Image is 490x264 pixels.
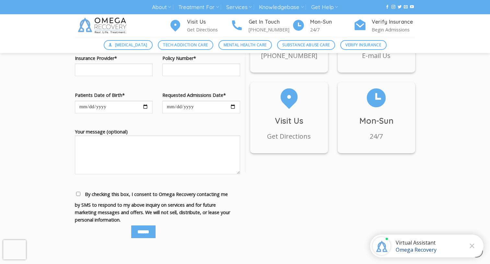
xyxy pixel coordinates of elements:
[311,1,338,13] a: Get Help
[152,1,171,13] a: About
[345,42,381,48] span: Verify Insurance
[340,40,387,50] a: Verify Insurance
[163,42,208,48] span: Tech Addiction Care
[277,40,335,50] a: Substance Abuse Care
[385,5,389,9] a: Follow on Facebook
[226,1,252,13] a: Services
[75,54,153,62] label: Insurance Provider*
[338,114,415,127] h3: Mon-Sun
[75,91,153,99] label: Patients Date of Birth*
[282,42,330,48] span: Substance Abuse Care
[391,5,395,9] a: Follow on Instagram
[250,114,328,127] h3: Visit Us
[187,26,230,33] p: Get Directions
[410,5,414,9] a: Follow on YouTube
[372,18,415,26] h4: Verify Insurance
[354,18,415,34] a: Verify Insurance Begin Admissions
[75,128,240,179] label: Your message (optional)
[249,18,292,26] h4: Get In Touch
[338,51,415,61] p: E-mail Us
[249,26,292,33] p: [PHONE_NUMBER]
[115,42,147,48] span: [MEDICAL_DATA]
[310,18,354,26] h4: Mon-Sun
[338,131,415,142] p: 24/7
[372,26,415,33] p: Begin Admissions
[158,40,213,50] a: Tech Addiction Care
[76,192,80,196] input: By checking this box, I consent to Omega Recovery contacting me by SMS to respond to my above inq...
[187,18,230,26] h4: Visit Us
[75,14,132,37] img: Omega Recovery
[162,54,240,62] label: Policy Number*
[250,86,328,142] a: Visit Us Get Directions
[250,51,328,61] p: [PHONE_NUMBER]
[250,131,328,142] p: Get Directions
[404,5,408,9] a: Send us an email
[162,91,240,99] label: Requested Admissions Date*
[259,1,304,13] a: Knowledgebase
[224,42,266,48] span: Mental Health Care
[178,1,219,13] a: Treatment For
[104,40,153,50] a: [MEDICAL_DATA]
[218,40,272,50] a: Mental Health Care
[230,18,292,34] a: Get In Touch [PHONE_NUMBER]
[310,26,354,33] p: 24/7
[169,18,230,34] a: Visit Us Get Directions
[75,191,230,223] span: By checking this box, I consent to Omega Recovery contacting me by SMS to respond to my above inq...
[75,135,240,174] textarea: Your message (optional)
[398,5,402,9] a: Follow on Twitter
